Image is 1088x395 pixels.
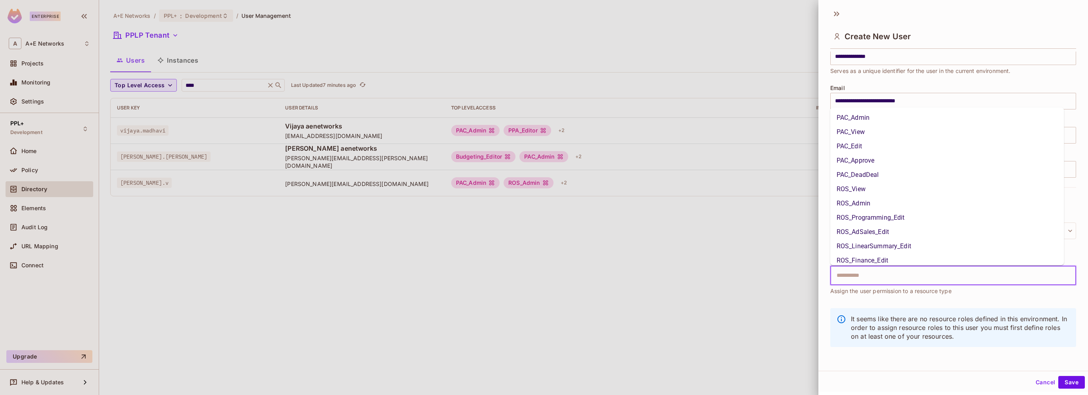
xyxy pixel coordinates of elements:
li: PAC_View [830,125,1064,139]
span: Serves as a unique identifier for the user in the current environment. [830,67,1011,75]
li: ROS_LinearSummary_Edit [830,239,1064,253]
li: PAC_Edit [830,139,1064,153]
button: Save [1058,376,1085,389]
button: Close [1072,274,1073,276]
li: ROS_Programming_Edit [830,210,1064,224]
li: ROS_AdSales_Edit [830,224,1064,239]
li: PAC_DeadDeal [830,167,1064,182]
li: PAC_Approve [830,153,1064,167]
li: ROS_Admin [830,196,1064,210]
span: Create New User [845,32,911,41]
span: Assign the user permission to a resource type [830,287,952,295]
span: Email [830,85,845,91]
button: Cancel [1032,376,1058,389]
p: It seems like there are no resource roles defined in this environment. In order to assign resourc... [851,314,1070,341]
li: ROS_View [830,182,1064,196]
li: ROS_Finance_Edit [830,253,1064,267]
li: PAC_Admin [830,110,1064,125]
